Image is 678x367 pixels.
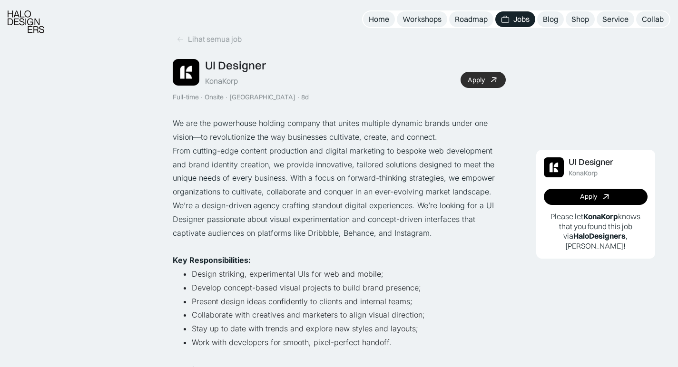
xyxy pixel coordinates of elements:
div: Blog [543,14,558,24]
li: Develop concept-based visual projects to build brand presence; [192,281,506,295]
img: Job Image [544,157,564,177]
div: Service [602,14,629,24]
div: · [200,93,204,101]
div: 8d [301,93,309,101]
p: Please let knows that you found this job via , [PERSON_NAME]! [544,212,648,251]
p: ‍ [173,240,506,253]
li: Stay up to date with trends and explore new styles and layouts; [192,322,506,336]
li: Work with developers for smooth, pixel-perfect handoff. [192,336,506,349]
div: UI Designer [205,58,266,72]
div: · [296,93,300,101]
li: Present design ideas confidently to clients and internal teams; [192,295,506,309]
a: Lihat semua job [173,31,246,47]
img: Job Image [173,59,199,86]
p: We’re a design-driven agency crafting standout digital experiences. We’re looking for a UI Design... [173,199,506,240]
a: Apply [544,189,648,205]
div: Apply [580,193,597,201]
li: Collaborate with creatives and marketers to align visual direction; [192,308,506,322]
div: Shop [571,14,589,24]
div: KonaKorp [205,76,238,86]
a: Workshops [397,11,447,27]
a: Home [363,11,395,27]
li: Design striking, experimental UIs for web and mobile; [192,267,506,281]
div: [GEOGRAPHIC_DATA] [229,93,295,101]
a: Collab [636,11,669,27]
b: HaloDesigners [573,231,626,241]
div: Onsite [205,93,224,101]
div: · [225,93,228,101]
a: Shop [566,11,595,27]
strong: Key Responsibilities: [173,255,251,265]
a: Apply [461,72,506,88]
div: Collab [642,14,664,24]
div: Apply [468,76,485,84]
a: Blog [537,11,564,27]
div: UI Designer [569,157,613,167]
p: ‍ [173,349,506,363]
p: From cutting-edge content production and digital marketing to bespoke web development and brand i... [173,144,506,199]
a: Roadmap [449,11,493,27]
div: Lihat semua job [188,34,242,44]
b: KonaKorp [583,212,618,221]
div: Jobs [513,14,530,24]
p: We are the powerhouse holding company that unites multiple dynamic brands under one vision—to rev... [173,116,506,144]
div: Roadmap [455,14,488,24]
div: Home [369,14,389,24]
a: Service [597,11,634,27]
a: Jobs [495,11,535,27]
div: Workshops [403,14,442,24]
div: Full-time [173,93,199,101]
div: KonaKorp [569,169,598,177]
